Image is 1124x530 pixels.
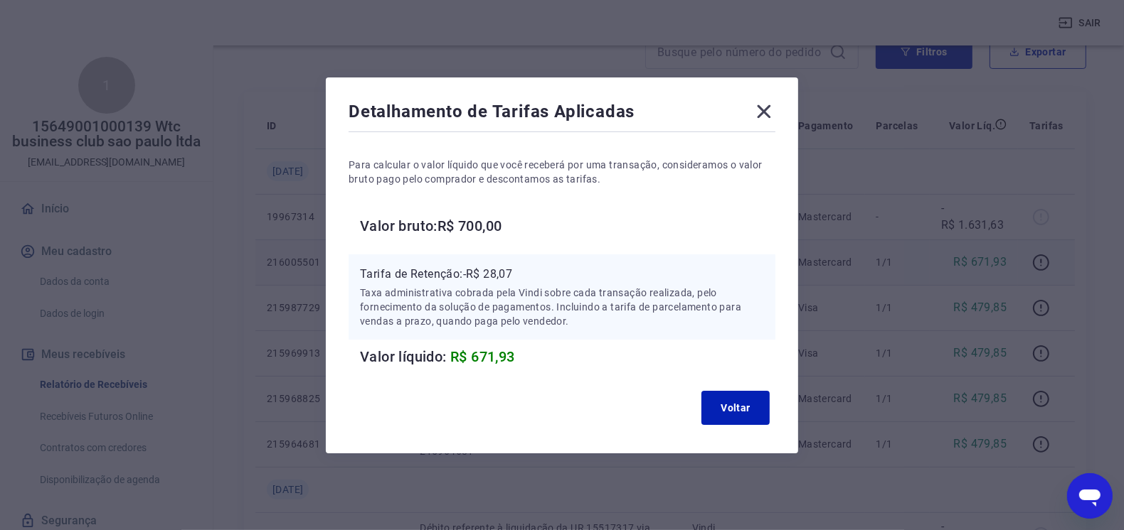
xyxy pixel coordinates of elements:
[360,266,764,283] p: Tarifa de Retenção: -R$ 28,07
[360,286,764,328] p: Taxa administrativa cobrada pela Vindi sobre cada transação realizada, pelo fornecimento da soluç...
[360,215,775,237] h6: Valor bruto: R$ 700,00
[1067,473,1113,519] iframe: Botão para abrir a janela de mensagens
[450,348,515,365] span: R$ 671,93
[360,345,775,368] h6: Valor líquido:
[701,391,770,425] button: Voltar
[349,158,775,186] p: Para calcular o valor líquido que você receberá por uma transação, consideramos o valor bruto pag...
[349,100,775,129] div: Detalhamento de Tarifas Aplicadas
